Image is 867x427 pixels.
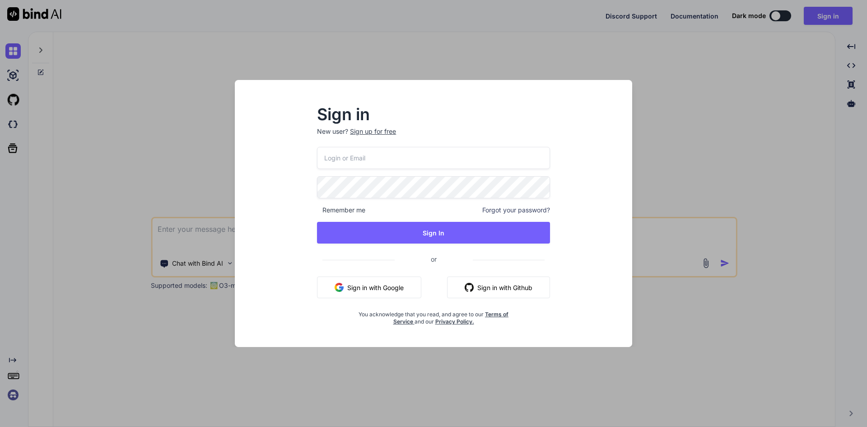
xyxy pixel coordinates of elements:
[335,283,344,292] img: google
[317,127,550,147] p: New user?
[356,305,511,325] div: You acknowledge that you read, and agree to our and our
[317,222,550,244] button: Sign In
[317,277,421,298] button: Sign in with Google
[435,318,474,325] a: Privacy Policy.
[317,206,365,215] span: Remember me
[395,248,473,270] span: or
[447,277,550,298] button: Sign in with Github
[482,206,550,215] span: Forgot your password?
[465,283,474,292] img: github
[393,311,509,325] a: Terms of Service
[350,127,396,136] div: Sign up for free
[317,107,550,122] h2: Sign in
[317,147,550,169] input: Login or Email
